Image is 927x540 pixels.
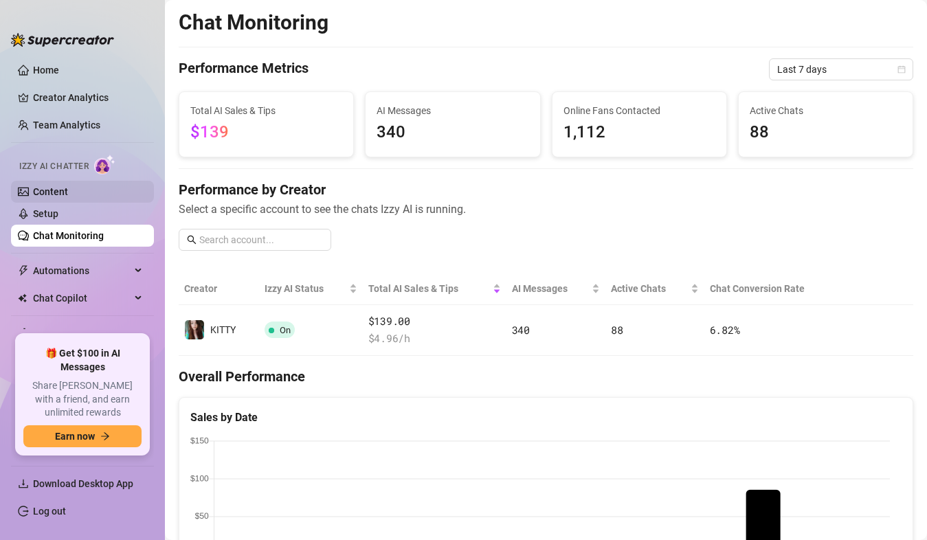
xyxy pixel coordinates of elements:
span: Active Chats [611,281,687,296]
button: Earn nowarrow-right [23,425,142,447]
span: 🎁 Get $100 in AI Messages [23,347,142,374]
th: Izzy AI Status [259,273,363,305]
a: Log out [33,506,66,517]
span: Total AI Sales & Tips [190,103,342,118]
input: Search account... [199,232,323,247]
span: 88 [611,323,623,337]
a: Home [33,65,59,76]
th: Total AI Sales & Tips [363,273,506,305]
span: 1,112 [563,120,715,146]
span: download [18,478,29,489]
th: Creator [179,273,259,305]
span: Last 7 days [777,59,905,80]
span: 88 [750,120,902,146]
img: AI Chatter [94,155,115,175]
a: Creator Analytics [33,87,143,109]
span: On [280,325,291,335]
span: Izzy AI Status [265,281,346,296]
a: Content [33,186,68,197]
span: 6.82 % [710,323,740,337]
h4: Performance by Creator [179,180,913,199]
span: Share [PERSON_NAME] with a friend, and earn unlimited rewards [23,379,142,420]
span: arrow-right [100,431,110,441]
span: Active Chats [750,103,902,118]
span: KITTY [210,324,236,335]
a: Discover Viral Videos [33,328,126,339]
img: Chat Copilot [18,293,27,303]
span: Izzy AI Chatter [19,160,89,173]
span: $ 4.96 /h [368,330,501,347]
a: Chat Monitoring [33,230,104,241]
span: 340 [377,120,528,146]
span: thunderbolt [18,265,29,276]
span: Download Desktop App [33,478,133,489]
span: AI Messages [377,103,528,118]
th: Chat Conversion Rate [704,273,840,305]
div: Sales by Date [190,409,902,426]
span: Online Fans Contacted [563,103,715,118]
span: $139 [190,122,229,142]
span: Automations [33,260,131,282]
h4: Performance Metrics [179,58,309,80]
img: KITTY [185,320,204,339]
th: Active Chats [605,273,704,305]
span: Chat Copilot [33,287,131,309]
a: Setup [33,208,58,219]
span: $139.00 [368,313,501,330]
span: Earn now [55,431,95,442]
span: Total AI Sales & Tips [368,281,490,296]
img: logo-BBDzfeDw.svg [11,33,114,47]
h2: Chat Monitoring [179,10,328,36]
span: search [187,235,197,245]
th: AI Messages [506,273,606,305]
span: AI Messages [512,281,590,296]
a: Team Analytics [33,120,100,131]
h4: Overall Performance [179,367,913,386]
span: calendar [897,65,906,74]
span: 340 [512,323,530,337]
span: Select a specific account to see the chats Izzy AI is running. [179,201,913,218]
